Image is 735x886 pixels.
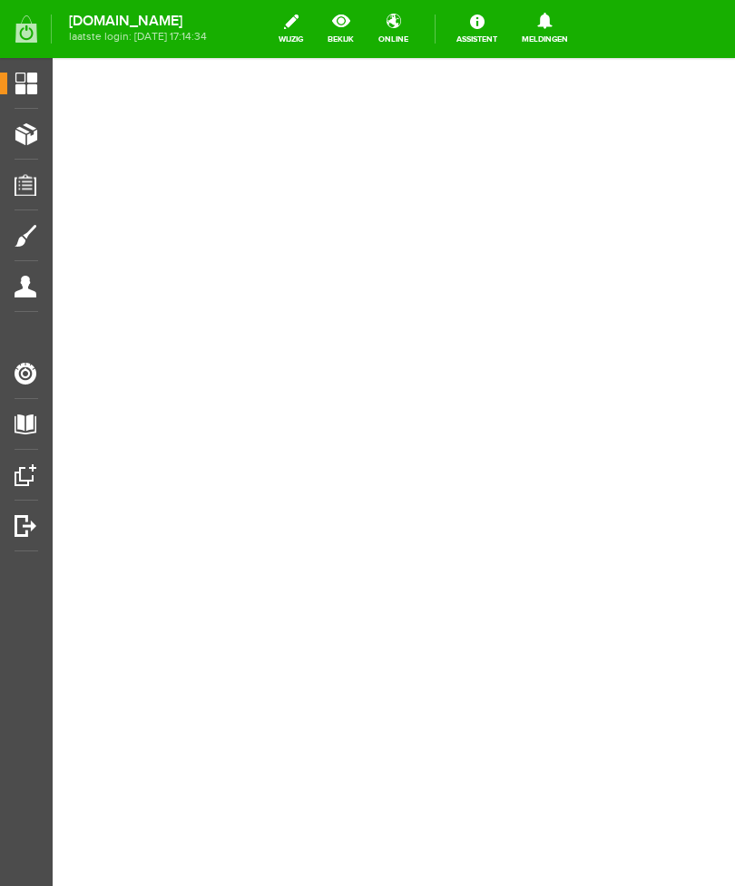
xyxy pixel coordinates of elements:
a: Meldingen [511,9,579,49]
span: laatste login: [DATE] 17:14:34 [69,32,207,42]
a: bekijk [317,9,365,49]
a: Assistent [446,9,508,49]
a: online [367,9,419,49]
strong: [DOMAIN_NAME] [69,16,207,26]
a: wijzig [268,9,314,49]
